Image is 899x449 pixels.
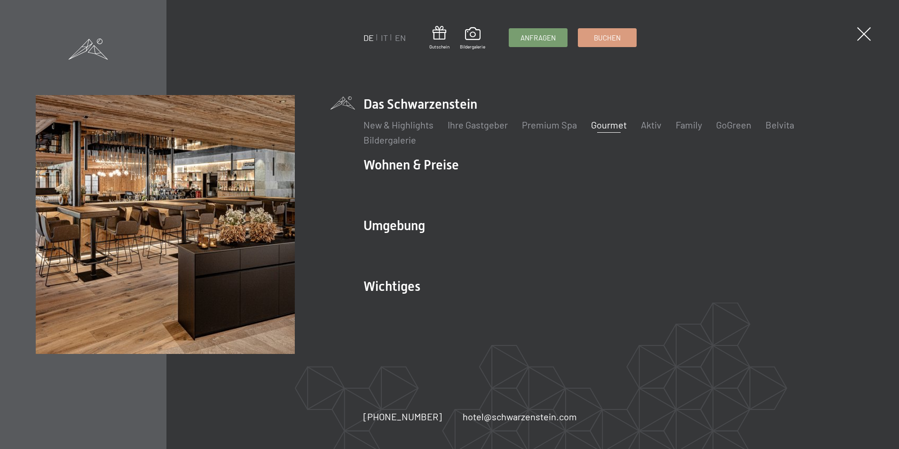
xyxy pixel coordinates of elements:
[381,32,388,43] a: IT
[522,119,577,130] a: Premium Spa
[395,32,406,43] a: EN
[716,119,751,130] a: GoGreen
[429,43,449,50] span: Gutschein
[460,27,485,50] a: Bildergalerie
[765,119,794,130] a: Belvita
[363,119,434,130] a: New & Highlights
[520,33,556,43] span: Anfragen
[429,26,449,50] a: Gutschein
[578,29,636,47] a: Buchen
[363,32,374,43] a: DE
[676,119,702,130] a: Family
[363,134,416,145] a: Bildergalerie
[509,29,567,47] a: Anfragen
[363,411,442,422] span: [PHONE_NUMBER]
[448,119,508,130] a: Ihre Gastgeber
[591,119,627,130] a: Gourmet
[363,410,442,423] a: [PHONE_NUMBER]
[463,410,577,423] a: hotel@schwarzenstein.com
[594,33,621,43] span: Buchen
[460,43,485,50] span: Bildergalerie
[641,119,662,130] a: Aktiv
